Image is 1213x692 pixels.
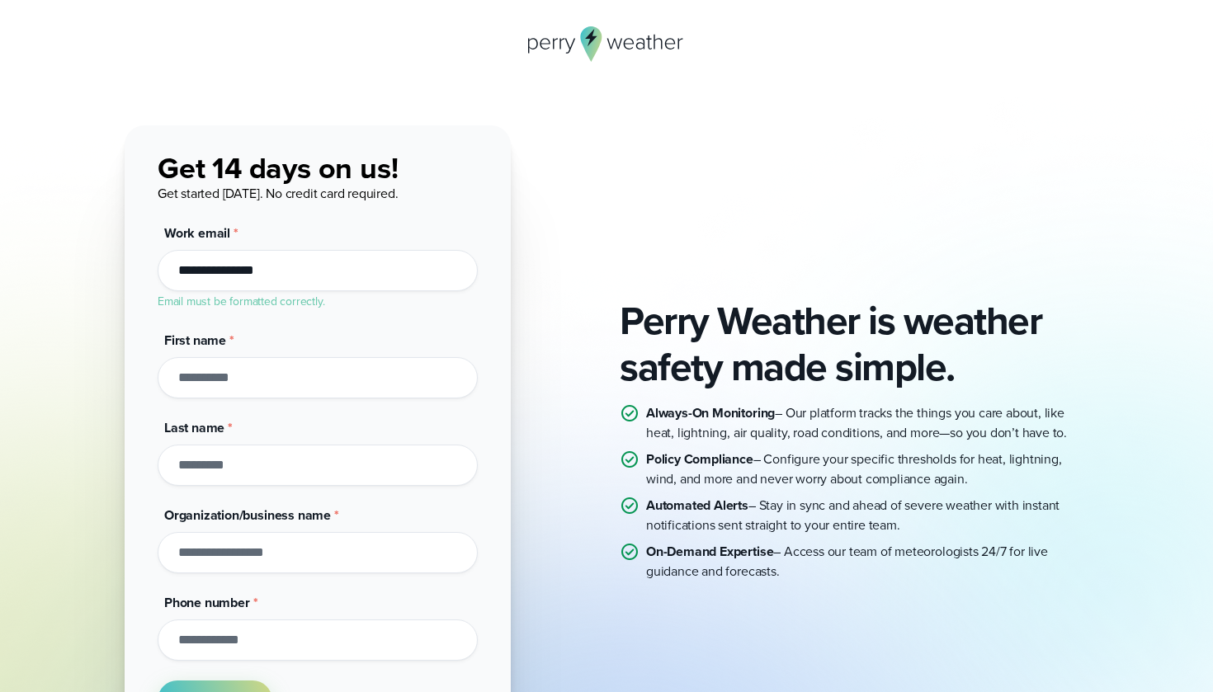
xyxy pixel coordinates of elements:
[646,542,1088,581] p: – Access our team of meteorologists 24/7 for live guidance and forecasts.
[646,403,1088,443] p: – Our platform tracks the things you care about, like heat, lightning, air quality, road conditio...
[158,146,399,190] span: Get 14 days on us!
[158,293,324,310] label: Email must be formatted correctly.
[164,224,230,242] span: Work email
[620,298,1088,390] h2: Perry Weather is weather safety made simple.
[646,542,773,561] strong: On-Demand Expertise
[158,184,398,203] span: Get started [DATE]. No credit card required.
[646,496,748,515] strong: Automated Alerts
[164,331,226,350] span: First name
[164,593,250,612] span: Phone number
[164,506,331,525] span: Organization/business name
[646,496,1088,535] p: – Stay in sync and ahead of severe weather with instant notifications sent straight to your entir...
[164,418,224,437] span: Last name
[646,450,753,468] strong: Policy Compliance
[646,450,1088,489] p: – Configure your specific thresholds for heat, lightning, wind, and more and never worry about co...
[646,403,775,422] strong: Always-On Monitoring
